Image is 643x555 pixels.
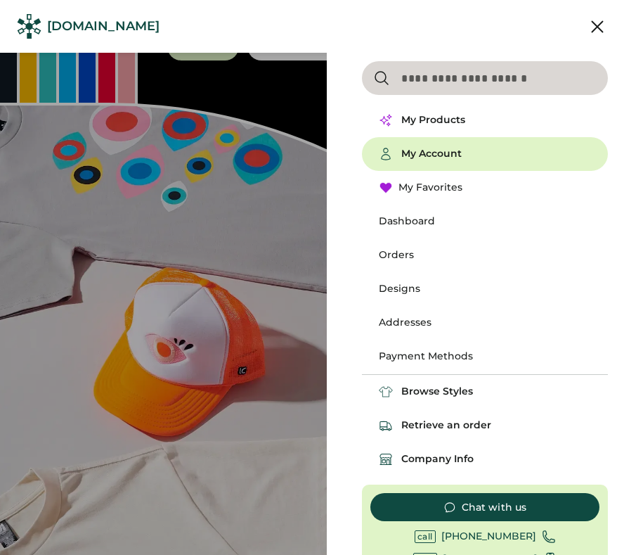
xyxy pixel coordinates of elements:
[415,530,436,543] div: call
[379,350,591,364] div: Payment Methods
[401,113,465,127] div: My Products
[401,419,491,433] div: Retrieve an order
[379,316,591,330] div: Addresses
[401,385,473,399] div: Browse Styles
[401,147,462,161] div: My Account
[379,248,591,262] div: Orders
[379,385,393,399] img: t-shirt-1-01.svg
[401,452,474,466] div: Company Info
[17,14,41,39] img: Rendered Logo - Screens
[370,493,599,521] button: Chat with us
[441,530,536,544] div: [PHONE_NUMBER]
[47,18,160,35] div: [DOMAIN_NAME]
[398,181,462,195] div: My Favorites
[379,215,591,229] div: Dashboard
[379,282,591,296] div: Designs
